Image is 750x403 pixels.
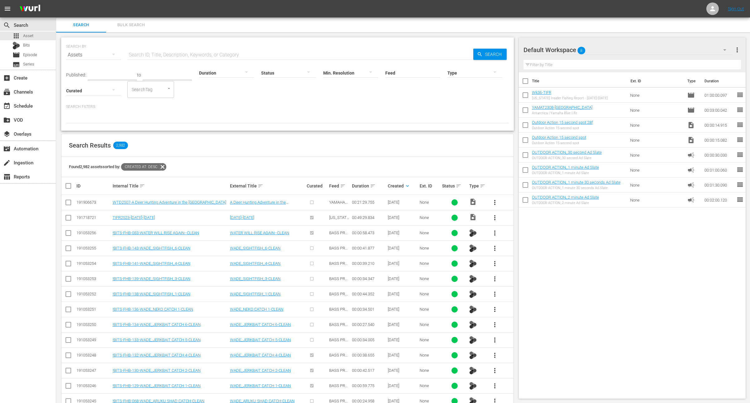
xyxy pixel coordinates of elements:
span: reorder [736,181,744,188]
img: TV Bits [469,382,477,390]
div: 191053253 [76,276,111,281]
a: WADE_SIGHTFISH_6-CLEAN [230,246,280,250]
th: Ext. ID [627,72,684,90]
span: Ad [687,166,695,174]
div: [DATE] [388,231,417,235]
div: Outdoor Action 15 second spot [532,126,593,130]
div: None [420,261,440,266]
div: 00:00:41.877 [352,246,386,250]
div: 191053251 [76,307,111,312]
div: 00:21:29.755 [352,200,386,205]
a: !BITS-FHB-132-WADE_JERKBAIT CATCH 4-CLEAN [113,353,201,357]
span: reorder [736,121,744,129]
span: sort [258,183,263,189]
span: [US_STATE] Insider Fishing Report [329,215,350,234]
span: BASS PRO SHOPS FISHERMAN'S HANDBOOK [329,292,348,320]
button: more_vert [487,333,502,347]
th: Duration [701,72,738,90]
button: more_vert [487,378,502,393]
span: more_vert [491,336,499,344]
button: Open [166,85,172,91]
span: more_vert [491,352,499,359]
button: more_vert [733,42,741,57]
span: Video [469,213,477,221]
div: 00:00:58.473 [352,231,386,235]
div: [US_STATE] Insider Fishing Report - [DATE]-[DATE] [532,96,608,100]
img: TV Bits [469,306,477,313]
div: Antarctica | Yamaha Blue Life [532,111,592,115]
span: Asset [23,33,33,39]
a: OUTDOOR ACTION_30 second Ad Slate [532,150,602,155]
span: keyboard_arrow_down [405,183,410,189]
a: !BITS-FHB-130-WADE_JERKBAIT CATCH 2-CLEAN [113,368,201,373]
div: 191053252 [76,292,111,296]
td: None [628,163,685,177]
div: None [420,292,440,296]
div: 00:00:59.775 [352,383,386,388]
div: 00:00:34.347 [352,276,386,281]
a: WADE_SIGHTFISH_3-CLEAN [230,276,280,281]
span: Episode [12,51,20,59]
div: OUTDOOR ACTION_2 minute Ad Slate [532,201,599,205]
td: None [628,177,685,192]
span: reorder [736,166,744,173]
div: Assets [66,46,121,64]
a: A Deer Hunting Adventure in the [GEOGRAPHIC_DATA] [230,200,288,209]
div: None [420,215,440,220]
div: None [420,231,440,235]
a: WTD2507-A Deer Hunting Adventure in the [GEOGRAPHIC_DATA] [113,200,226,205]
div: OUTDOOR ACTION_1 minute Ad Slate [532,171,599,175]
a: [DATE]-[DATE] [230,215,254,220]
span: Found 2,982 assets sorted by: [69,164,166,169]
span: BITS [469,228,477,237]
a: Wk36-TIFR [532,90,551,95]
a: !BITS-FHB-143-WADE_SIGHTFISH_6-CLEAN [113,246,190,250]
span: Channels [3,88,11,96]
span: BITS [469,244,477,253]
span: BASS PRO SHOPS FISHERMAN'S HANDBOOK [329,276,348,304]
div: [DATE] [388,292,417,296]
span: more_vert [491,229,499,237]
a: WADE_SIGHTFISH_1-CLEAN [230,292,280,296]
td: 00:03:00.042 [702,103,736,118]
span: BITS [469,259,477,268]
span: more_vert [491,290,499,298]
div: [DATE] [388,261,417,266]
div: 00:00:42.517 [352,368,386,373]
button: more_vert [487,348,502,363]
span: BASS PRO SHOPS FISHERMAN'S HANDBOOK [329,368,348,396]
span: more_vert [491,306,499,313]
div: [DATE] [388,276,417,281]
span: more_vert [491,245,499,252]
button: more_vert [487,241,502,256]
button: more_vert [487,287,502,302]
div: [DATE] [388,322,417,327]
div: 191053250 [76,322,111,327]
span: Episode [687,106,695,114]
span: BASS PRO SHOPS FISHERMAN'S HANDBOOK [329,307,348,335]
button: more_vert [487,210,502,225]
button: more_vert [487,226,502,240]
img: TV Bits [469,290,477,298]
a: WADE_SIGHTFISH_4-CLEAN [230,261,280,266]
a: WADE_NEKO CATCH 1-CLEAN [230,307,283,312]
td: 00:02:00.120 [702,192,736,207]
div: Curated [307,183,327,188]
span: BITS [469,335,477,344]
div: 191053256 [76,231,111,235]
div: [DATE] [388,337,417,342]
td: None [628,133,685,148]
div: 00:00:27.540 [352,322,386,327]
span: Bulk Search [110,22,152,29]
div: None [420,368,440,373]
span: Overlays [3,130,11,138]
span: sort [340,183,346,189]
span: BITS [469,351,477,360]
span: Ingestion [3,159,11,167]
img: TV Bits [469,275,477,283]
button: more_vert [487,363,502,378]
img: TV Bits [469,352,477,359]
a: WADE_JERKBAIT CATCH 5-CLEAN [230,337,291,342]
td: None [628,148,685,163]
td: None [628,88,685,103]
